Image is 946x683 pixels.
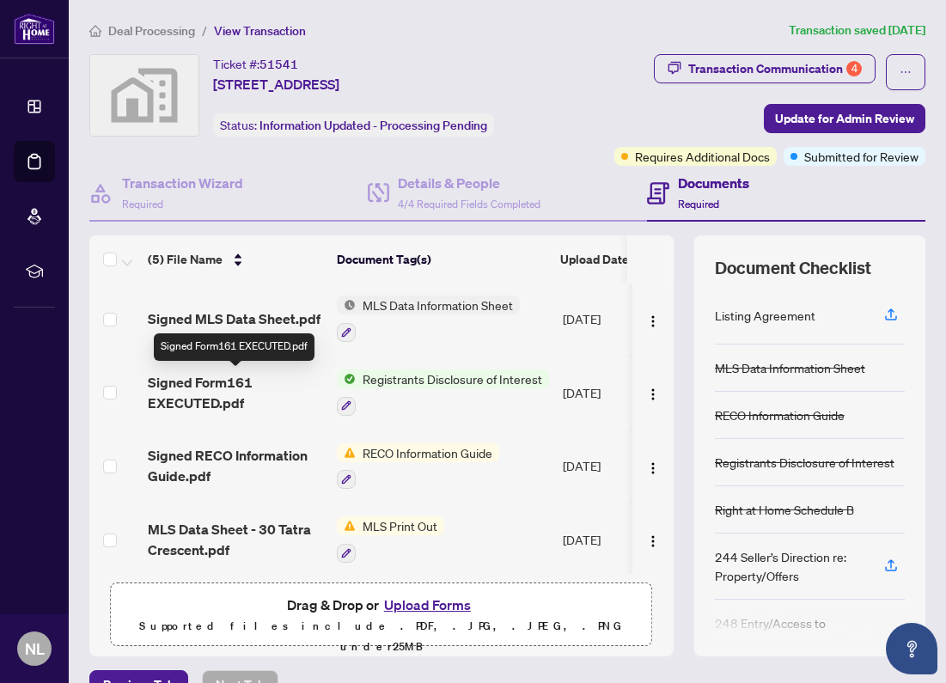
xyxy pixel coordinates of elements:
[715,306,815,325] div: Listing Agreement
[148,372,323,413] span: Signed Form161 EXECUTED.pdf
[639,379,667,406] button: Logo
[330,235,553,284] th: Document Tag(s)
[678,198,719,210] span: Required
[154,333,314,361] div: Signed Form161 EXECUTED.pdf
[639,305,667,332] button: Logo
[556,282,673,356] td: [DATE]
[356,369,549,388] span: Registrants Disclosure of Interest
[337,516,444,563] button: Status IconMLS Print Out
[337,296,520,342] button: Status IconMLS Data Information Sheet
[89,25,101,37] span: home
[556,430,673,503] td: [DATE]
[148,445,323,486] span: Signed RECO Information Guide.pdf
[715,256,871,280] span: Document Checklist
[214,23,306,39] span: View Transaction
[213,54,298,74] div: Ticket #:
[213,74,339,95] span: [STREET_ADDRESS]
[259,57,298,72] span: 51541
[337,443,499,490] button: Status IconRECO Information Guide
[202,21,207,40] li: /
[764,104,925,133] button: Update for Admin Review
[715,358,865,377] div: MLS Data Information Sheet
[108,23,195,39] span: Deal Processing
[398,173,540,193] h4: Details & People
[789,21,925,40] article: Transaction saved [DATE]
[678,173,749,193] h4: Documents
[556,503,673,576] td: [DATE]
[122,173,243,193] h4: Transaction Wizard
[111,583,652,668] span: Drag & Drop orUpload FormsSupported files include .PDF, .JPG, .JPEG, .PNG under25MB
[141,235,330,284] th: (5) File Name
[646,534,660,548] img: Logo
[900,66,912,78] span: ellipsis
[688,55,862,82] div: Transaction Communication
[553,235,670,284] th: Upload Date
[148,250,223,269] span: (5) File Name
[148,308,320,329] span: Signed MLS Data Sheet.pdf
[715,406,845,424] div: RECO Information Guide
[121,616,642,657] p: Supported files include .PDF, .JPG, .JPEG, .PNG under 25 MB
[715,547,864,585] div: 244 Seller’s Direction re: Property/Offers
[635,147,770,166] span: Requires Additional Docs
[90,55,198,136] img: svg%3e
[646,461,660,475] img: Logo
[715,500,854,519] div: Right at Home Schedule B
[646,314,660,328] img: Logo
[846,61,862,76] div: 4
[337,516,356,535] img: Status Icon
[25,637,45,661] span: NL
[259,118,487,133] span: Information Updated - Processing Pending
[337,369,356,388] img: Status Icon
[775,105,914,132] span: Update for Admin Review
[556,356,673,430] td: [DATE]
[148,519,323,560] span: MLS Data Sheet - 30 Tatra Crescent.pdf
[356,296,520,314] span: MLS Data Information Sheet
[398,198,540,210] span: 4/4 Required Fields Completed
[560,250,629,269] span: Upload Date
[646,387,660,401] img: Logo
[715,453,894,472] div: Registrants Disclosure of Interest
[356,516,444,535] span: MLS Print Out
[122,198,163,210] span: Required
[886,623,937,674] button: Open asap
[654,54,876,83] button: Transaction Communication4
[337,296,356,314] img: Status Icon
[804,147,919,166] span: Submitted for Review
[213,113,494,137] div: Status:
[356,443,499,462] span: RECO Information Guide
[639,452,667,479] button: Logo
[337,443,356,462] img: Status Icon
[287,594,476,616] span: Drag & Drop or
[14,13,55,45] img: logo
[379,594,476,616] button: Upload Forms
[337,369,549,416] button: Status IconRegistrants Disclosure of Interest
[639,526,667,553] button: Logo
